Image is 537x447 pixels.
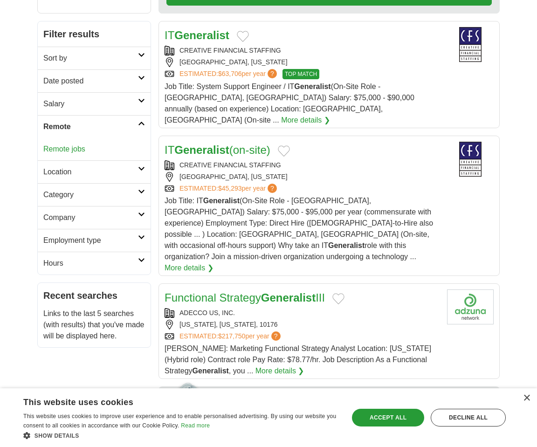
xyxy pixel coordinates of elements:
h2: Date posted [43,76,138,87]
strong: Generalist [294,83,330,90]
h2: Remote [43,121,138,132]
a: Read more, opens a new window [181,422,210,429]
a: Remote jobs [43,145,85,153]
img: Company logo [447,289,494,324]
a: Remote [38,115,151,138]
h2: Salary [43,98,138,110]
strong: Generalist [193,367,229,375]
button: Add to favorite jobs [237,31,249,42]
h2: Category [43,189,138,200]
h2: Employment type [43,235,138,246]
a: Category [38,183,151,206]
span: ? [271,331,281,341]
div: [GEOGRAPHIC_DATA], [US_STATE] [165,57,440,67]
span: This website uses cookies to improve user experience and to enable personalised advertising. By u... [23,413,336,429]
div: Decline all [431,409,506,426]
a: Employment type [38,229,151,252]
a: More details ❯ [255,365,304,377]
img: Creative Financial Staffing logo [447,27,494,62]
img: apply-iq-scientist.png [162,381,207,419]
a: More details ❯ [165,262,213,274]
a: Sort by [38,47,151,69]
img: Creative Financial Staffing logo [447,142,494,177]
span: $45,293 [218,185,242,192]
div: ADECCO US, INC. [165,308,440,318]
p: Links to the last 5 searches (with results) that you've made will be displayed here. [43,308,145,342]
h2: Recent searches [43,289,145,303]
h2: Sort by [43,53,138,64]
a: CREATIVE FINANCIAL STAFFING [179,161,281,169]
strong: Generalist [174,29,229,41]
h2: Company [43,212,138,223]
a: CREATIVE FINANCIAL STAFFING [179,47,281,54]
div: [US_STATE], [US_STATE], 10176 [165,320,440,330]
a: Date posted [38,69,151,92]
span: Job Title: System Support Engineer / IT (On-Site Role - [GEOGRAPHIC_DATA], [GEOGRAPHIC_DATA]) Sal... [165,83,414,124]
span: Show details [34,433,79,439]
div: Close [523,395,530,402]
a: Functional StrategyGeneralistIII [165,291,325,304]
span: ? [268,69,277,78]
a: ESTIMATED:$217,750per year? [179,331,282,341]
button: Add to favorite jobs [332,293,344,304]
div: Show details [23,431,339,440]
a: More details ❯ [281,115,330,126]
span: $63,706 [218,70,242,77]
h2: Location [43,166,138,178]
a: Hours [38,252,151,275]
div: [GEOGRAPHIC_DATA], [US_STATE] [165,172,440,182]
div: This website uses cookies [23,394,316,408]
a: Salary [38,92,151,115]
h2: Filter results [38,21,151,47]
a: ITGeneralist [165,29,229,41]
span: TOP MATCH [282,69,319,79]
strong: Generalist [328,241,365,249]
span: $217,750 [218,332,245,340]
a: ITGeneralist(on-site) [165,144,270,156]
div: Accept all [352,409,424,426]
a: Company [38,206,151,229]
strong: Generalist [174,144,229,156]
span: Job Title: IT (On-Site Role - [GEOGRAPHIC_DATA], [GEOGRAPHIC_DATA]) Salary: $75,000 - $95,000 per... [165,197,433,261]
a: Location [38,160,151,183]
a: ESTIMATED:$63,706per year? [179,69,279,79]
h2: Hours [43,258,138,269]
strong: Generalist [261,291,316,304]
button: Add to favorite jobs [278,145,290,157]
span: ? [268,184,277,193]
strong: Generalist [203,197,240,205]
span: [PERSON_NAME]: Marketing Functional Strategy Analyst Location: [US_STATE] (Hybrid role) Contract ... [165,344,431,375]
a: ESTIMATED:$45,293per year? [179,184,279,193]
